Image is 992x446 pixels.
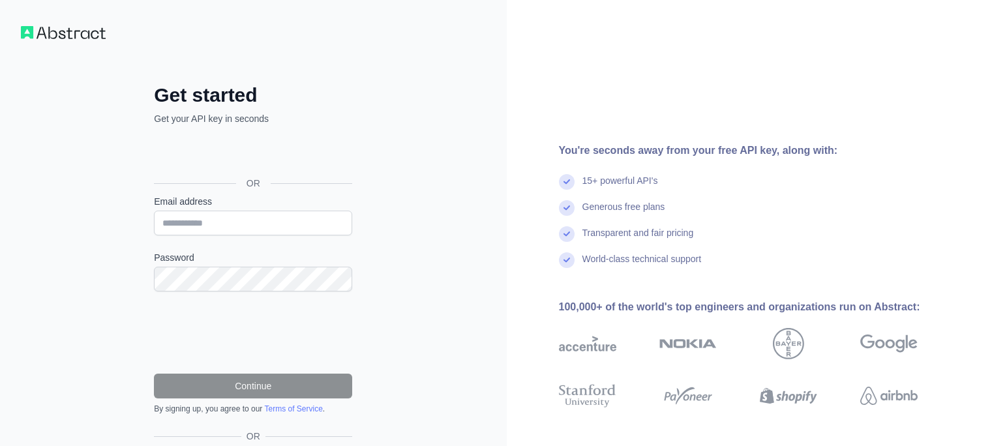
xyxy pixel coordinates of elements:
[154,195,352,208] label: Email address
[559,299,959,315] div: 100,000+ of the world's top engineers and organizations run on Abstract:
[559,328,616,359] img: accenture
[860,328,918,359] img: google
[659,328,717,359] img: nokia
[147,140,356,168] iframe: Кнопка "Войти с аккаунтом Google"
[860,381,918,410] img: airbnb
[154,251,352,264] label: Password
[559,200,575,216] img: check mark
[559,143,959,158] div: You're seconds away from your free API key, along with:
[760,381,817,410] img: shopify
[154,112,352,125] p: Get your API key in seconds
[582,174,658,200] div: 15+ powerful API's
[154,307,352,358] iframe: reCAPTCHA
[582,252,702,278] div: World-class technical support
[21,26,106,39] img: Workflow
[154,404,352,414] div: By signing up, you agree to our .
[154,83,352,107] h2: Get started
[559,226,575,242] img: check mark
[154,374,352,398] button: Continue
[241,430,265,443] span: OR
[236,177,271,190] span: OR
[582,200,665,226] div: Generous free plans
[264,404,322,413] a: Terms of Service
[559,174,575,190] img: check mark
[773,328,804,359] img: bayer
[659,381,717,410] img: payoneer
[559,252,575,268] img: check mark
[582,226,694,252] div: Transparent and fair pricing
[559,381,616,410] img: stanford university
